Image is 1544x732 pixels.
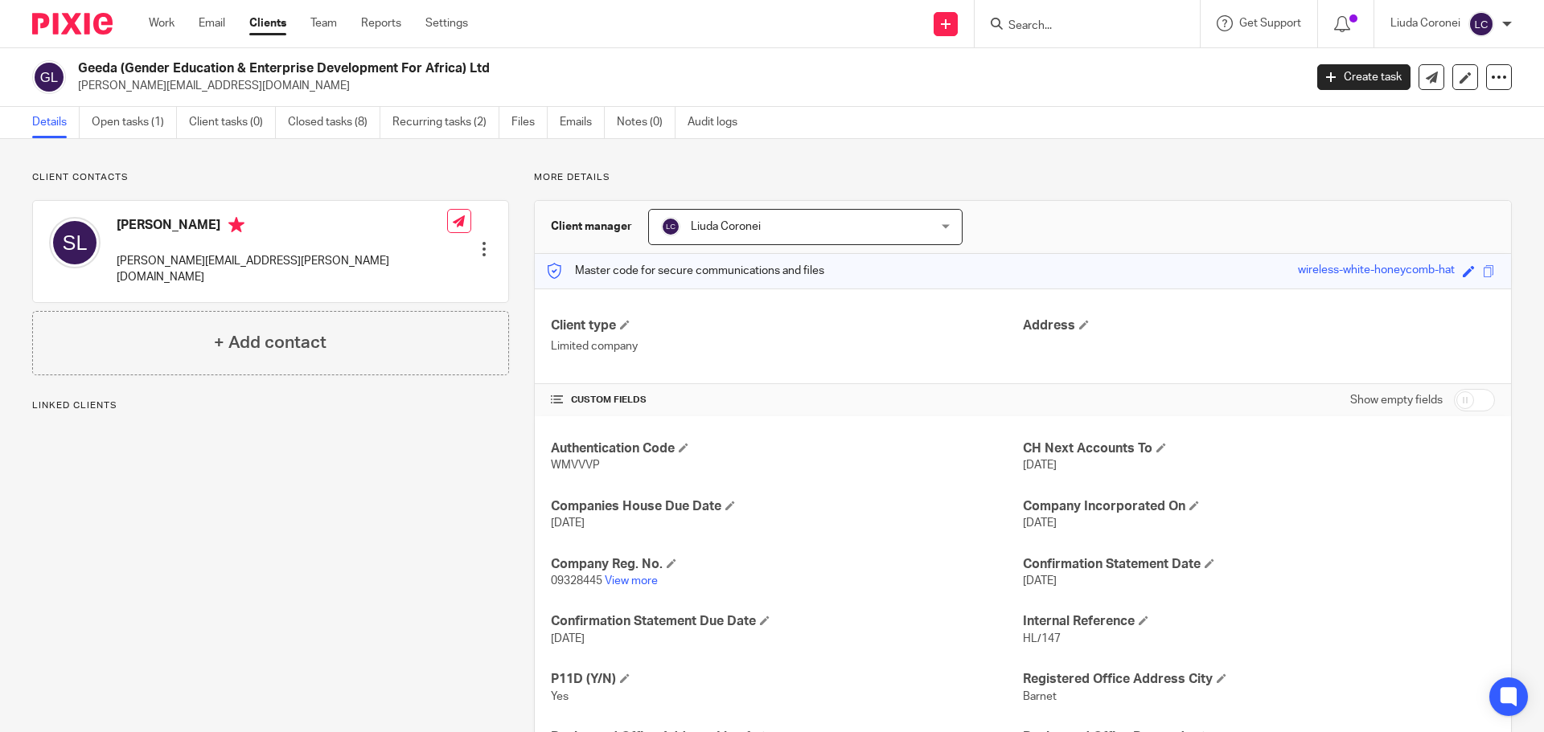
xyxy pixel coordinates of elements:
a: Emails [560,107,605,138]
span: HL/147 [1023,633,1061,644]
a: Notes (0) [617,107,675,138]
p: Liuda Coronei [1390,15,1460,31]
span: Get Support [1239,18,1301,29]
p: Client contacts [32,171,509,184]
h4: Internal Reference [1023,613,1495,630]
a: Create task [1317,64,1411,90]
p: Master code for secure communications and files [547,263,824,279]
h3: Client manager [551,219,632,235]
h4: Confirmation Statement Due Date [551,613,1023,630]
a: Clients [249,15,286,31]
h4: CH Next Accounts To [1023,440,1495,457]
a: Recurring tasks (2) [392,107,499,138]
h2: Geeda (Gender Education & Enterprise Development For Africa) Ltd [78,60,1050,77]
div: wireless-white-honeycomb-hat [1298,262,1455,280]
h4: [PERSON_NAME] [117,217,447,237]
a: Work [149,15,175,31]
i: Primary [228,217,244,233]
h4: Company Incorporated On [1023,498,1495,515]
a: Details [32,107,80,138]
a: Closed tasks (8) [288,107,380,138]
h4: Authentication Code [551,440,1023,457]
span: [DATE] [1023,575,1057,587]
h4: P11D (Y/N) [551,671,1023,688]
a: Settings [425,15,468,31]
span: [DATE] [1023,460,1057,471]
a: Email [199,15,225,31]
a: Reports [361,15,401,31]
input: Search [1007,19,1152,34]
span: [DATE] [1023,517,1057,529]
h4: + Add contact [214,330,326,355]
span: [DATE] [551,517,585,529]
span: [DATE] [551,633,585,644]
a: Team [310,15,337,31]
a: Audit logs [688,107,749,138]
h4: Address [1023,317,1495,334]
span: Liuda Coronei [691,221,761,232]
p: [PERSON_NAME][EMAIL_ADDRESS][DOMAIN_NAME] [78,78,1293,94]
p: More details [534,171,1512,184]
img: svg%3E [49,217,101,268]
h4: CUSTOM FIELDS [551,394,1023,407]
a: Open tasks (1) [92,107,177,138]
img: Pixie [32,13,113,35]
h4: Confirmation Statement Date [1023,556,1495,573]
h4: Companies House Due Date [551,498,1023,515]
a: View more [605,575,658,587]
p: Limited company [551,338,1023,354]
a: Client tasks (0) [189,107,276,138]
img: svg%3E [32,60,66,94]
span: Barnet [1023,691,1057,702]
label: Show empty fields [1350,392,1443,408]
h4: Client type [551,317,1023,334]
img: svg%3E [1468,11,1494,37]
a: Files [511,107,548,138]
span: Yes [551,691,569,702]
img: svg%3E [661,217,680,236]
span: WMVVVP [551,460,600,471]
h4: Company Reg. No. [551,556,1023,573]
h4: Registered Office Address City [1023,671,1495,688]
span: 09328445 [551,575,602,587]
p: [PERSON_NAME][EMAIL_ADDRESS][PERSON_NAME][DOMAIN_NAME] [117,253,447,286]
p: Linked clients [32,399,509,412]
